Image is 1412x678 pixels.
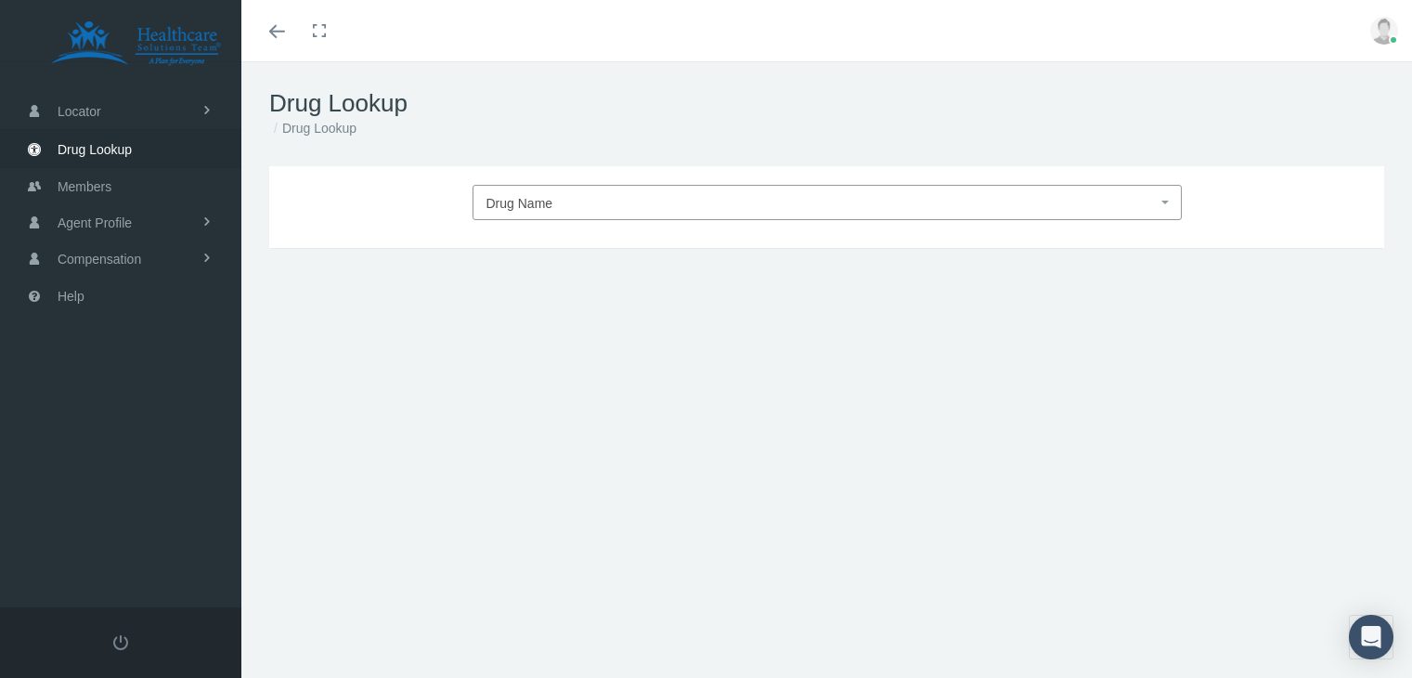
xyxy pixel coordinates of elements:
[58,279,84,314] span: Help
[24,20,247,67] img: HEALTHCARE SOLUTIONS TEAM, LLC
[1370,17,1398,45] img: user-placeholder.jpg
[58,132,132,167] span: Drug Lookup
[1349,615,1393,659] div: Open Intercom Messenger
[269,89,1384,118] h1: Drug Lookup
[269,118,356,138] li: Drug Lookup
[58,94,101,129] span: Locator
[486,196,553,211] span: Drug Name
[58,169,111,204] span: Members
[58,205,132,241] span: Agent Profile
[58,241,141,277] span: Compensation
